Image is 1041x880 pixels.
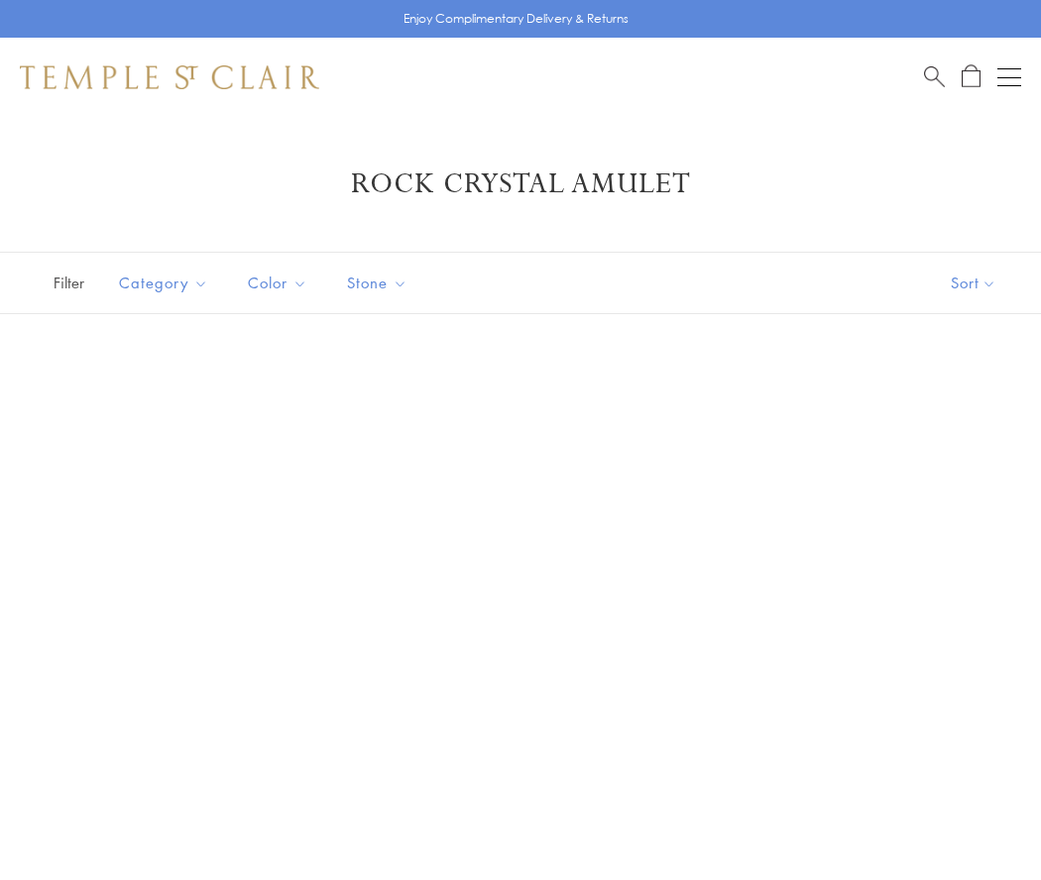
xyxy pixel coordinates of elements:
[104,261,223,305] button: Category
[233,261,322,305] button: Color
[337,271,422,295] span: Stone
[238,271,322,295] span: Color
[332,261,422,305] button: Stone
[906,253,1041,313] button: Show sort by
[997,65,1021,89] button: Open navigation
[50,166,991,202] h1: Rock Crystal Amulet
[404,9,629,29] p: Enjoy Complimentary Delivery & Returns
[20,65,319,89] img: Temple St. Clair
[962,64,981,89] a: Open Shopping Bag
[924,64,945,89] a: Search
[109,271,223,295] span: Category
